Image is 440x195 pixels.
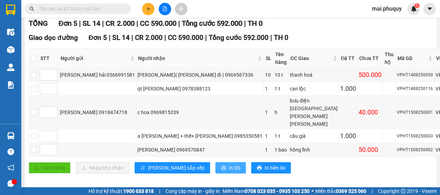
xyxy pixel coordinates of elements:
[396,82,434,96] td: VPHT1408250116
[89,187,154,195] span: Hỗ trợ kỹ thuật:
[181,19,242,28] span: Tổng cước 592.000
[106,19,134,28] span: CR 2.000
[142,3,154,15] button: plus
[247,19,262,28] span: TH 0
[396,129,434,143] td: VPHT1508250003
[29,6,34,11] span: search
[290,85,338,93] div: can lộc
[383,49,396,68] th: Thu hộ
[140,165,145,171] span: sort-ascending
[7,180,14,187] span: message
[340,84,356,94] div: 1.000
[290,97,338,128] div: bưu điện [GEOGRAPHIC_DATA][PERSON_NAME] [PERSON_NAME]
[175,3,187,15] button: aim
[58,19,77,28] span: Đơn 5
[265,146,272,154] div: 1
[76,162,129,173] button: downloadNhập kho nhận
[137,71,263,79] div: [PERSON_NAME]( [PERSON_NAME] đi ) 0969567336
[357,49,383,68] th: Chưa TT
[290,132,338,140] div: cầu già
[6,5,15,15] img: logo-vxr
[275,108,287,116] div: h
[112,34,130,42] span: SL 14
[29,34,78,42] span: Giao dọc đường
[265,132,272,140] div: 1
[396,68,434,82] td: VPHT1408250050
[359,145,382,155] div: 50.000
[137,85,263,93] div: qt [PERSON_NAME] 0978388123
[427,6,433,12] span: caret-down
[273,49,289,68] th: Tên hàng
[137,146,263,154] div: [PERSON_NAME] 0969570847
[29,19,48,28] span: TỔNG
[315,187,366,195] span: Miền Bắc
[7,132,15,140] img: warehouse-icon
[179,6,184,11] span: aim
[311,190,314,193] span: ⚪️
[397,109,433,116] div: VPHT1508250001
[137,132,263,140] div: a [PERSON_NAME] + thể+ [PERSON_NAME] 0985350581
[275,146,287,154] div: 1 bao
[401,189,406,194] span: copyright
[359,70,382,80] div: 500.000
[265,164,285,172] span: In biên lai
[205,34,207,42] span: |
[290,54,332,62] span: ĐC Giao
[270,34,272,42] span: |
[159,3,171,15] button: file-add
[102,19,104,28] span: |
[60,108,135,116] div: [PERSON_NAME] 0918474718
[265,85,272,93] div: 1
[396,96,434,129] td: VPHT1508250001
[79,19,81,28] span: |
[7,28,15,36] img: warehouse-icon
[29,162,70,173] button: uploadGiao hàng
[209,34,269,42] span: Tổng cước 592.000
[135,34,163,42] span: CR 2.000
[396,143,434,157] td: VPHT1508250002
[39,49,59,68] th: STT
[222,187,310,195] span: Miền Nam
[416,3,418,8] span: 1
[7,46,15,53] img: warehouse-icon
[61,54,129,62] span: Người gửi
[221,165,226,171] span: printer
[336,188,366,194] strong: 0369 525 060
[162,6,167,11] span: file-add
[138,54,256,62] span: Người nhận
[165,187,221,195] span: Cung cấp máy in - giấy in:
[148,164,204,172] span: [PERSON_NAME] sắp xếp
[275,85,287,93] div: 1 t
[274,34,288,42] span: TH 0
[359,107,382,117] div: 40.000
[423,3,436,15] button: caret-down
[397,133,433,140] div: VPHT1508250003
[244,19,246,28] span: |
[397,54,427,62] span: Mã GD
[366,4,407,13] span: mai.phuquy
[215,162,246,173] button: printerIn DS
[264,49,273,68] th: SL
[168,34,203,42] span: CC 590.000
[7,64,15,71] img: warehouse-icon
[414,3,419,8] sup: 1
[146,6,151,11] span: plus
[7,81,15,89] img: solution-icon
[164,34,166,42] span: |
[275,132,287,140] div: 1 t
[123,188,154,194] strong: 1900 633 818
[251,162,291,173] button: printerIn biên lai
[372,187,373,195] span: |
[159,187,160,195] span: |
[109,34,111,42] span: |
[140,19,176,28] span: CC 590.000
[135,162,210,173] button: sort-ascending[PERSON_NAME] sắp xếp
[340,131,356,141] div: 1.000
[89,34,107,42] span: Đơn 5
[83,19,100,28] span: SL 14
[257,165,262,171] span: printer
[411,6,417,12] img: icon-new-feature
[265,108,272,116] div: 1
[136,19,138,28] span: |
[275,71,287,79] div: 10 t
